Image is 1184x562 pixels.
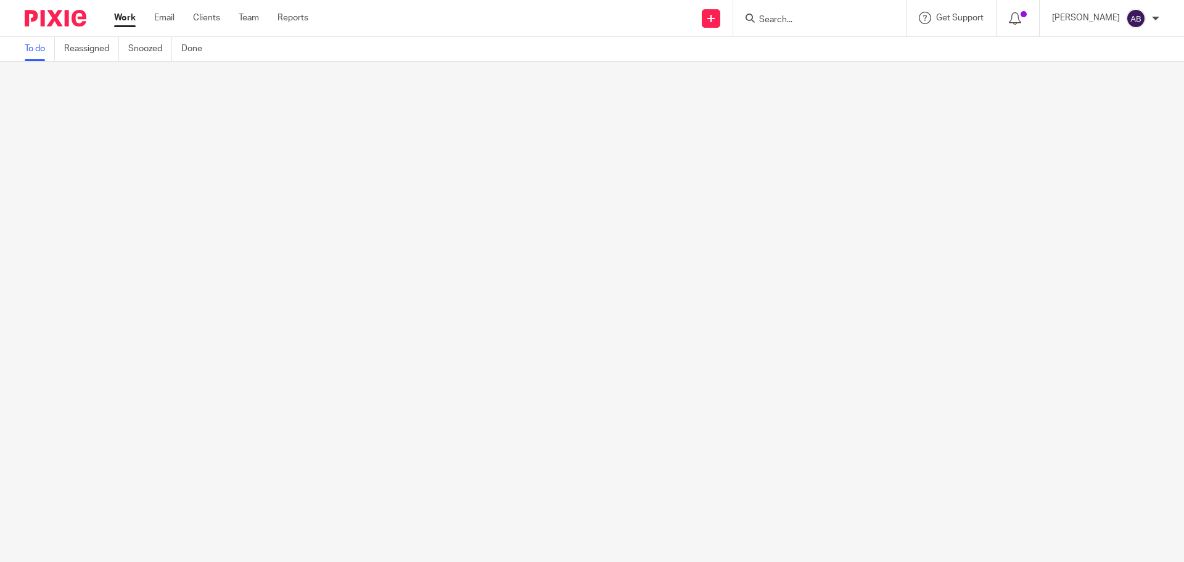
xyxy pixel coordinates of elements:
[758,15,869,26] input: Search
[239,12,259,24] a: Team
[25,10,86,27] img: Pixie
[128,37,172,61] a: Snoozed
[25,37,55,61] a: To do
[64,37,119,61] a: Reassigned
[1126,9,1146,28] img: svg%3E
[193,12,220,24] a: Clients
[154,12,175,24] a: Email
[277,12,308,24] a: Reports
[1052,12,1120,24] p: [PERSON_NAME]
[181,37,212,61] a: Done
[114,12,136,24] a: Work
[936,14,984,22] span: Get Support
